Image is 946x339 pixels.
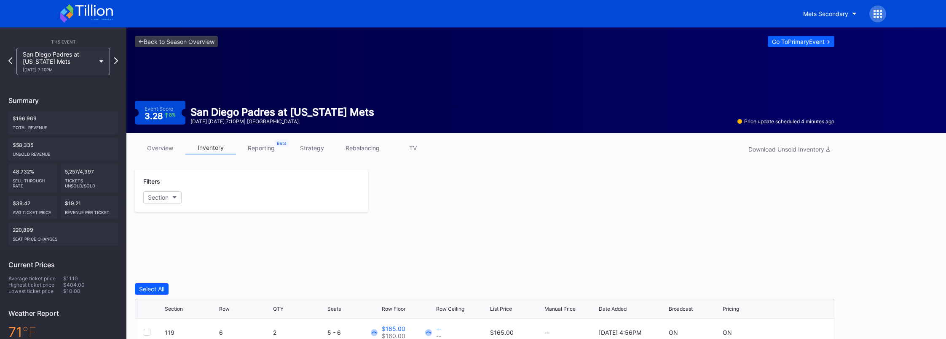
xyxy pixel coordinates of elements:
[8,260,118,269] div: Current Prices
[23,67,95,72] div: [DATE] 7:10PM
[273,329,325,336] div: 2
[169,113,176,117] div: 8 %
[544,329,597,336] div: --
[61,196,118,219] div: $19.21
[145,112,176,120] div: 3.28
[490,306,512,312] div: List Price
[273,306,284,312] div: QTY
[768,36,834,47] button: Go ToPrimaryEvent->
[772,38,830,45] div: Go To Primary Event ->
[61,164,118,193] div: 5,257/4,997
[65,175,114,188] div: Tickets Unsold/Sold
[436,325,441,332] div: --
[143,178,359,185] div: Filters
[8,222,118,246] div: 220,899
[8,282,63,288] div: Highest ticket price
[337,141,388,155] a: rebalancing
[63,275,118,282] div: $11.10
[8,96,118,105] div: Summary
[23,51,95,72] div: San Diego Padres at [US_STATE] Mets
[744,144,834,155] button: Download Unsold Inventory
[165,329,217,336] div: 119
[8,275,63,282] div: Average ticket price
[135,141,185,155] a: overview
[669,329,678,336] div: ON
[13,206,53,215] div: Avg ticket price
[669,306,693,312] div: Broadcast
[382,306,405,312] div: Row Floor
[8,111,118,134] div: $196,969
[723,329,732,336] div: ON
[13,148,114,157] div: Unsold Revenue
[382,325,405,332] div: $165.00
[165,306,183,312] div: Section
[723,306,739,312] div: Pricing
[219,306,230,312] div: Row
[737,118,834,125] div: Price update scheduled 4 minutes ago
[599,329,641,336] div: [DATE] 4:56PM
[544,306,576,312] div: Manual Price
[287,141,337,155] a: strategy
[13,233,114,241] div: seat price changes
[797,6,863,22] button: Mets Secondary
[13,175,53,188] div: Sell Through Rate
[8,309,118,317] div: Weather Report
[63,282,118,288] div: $404.00
[135,283,169,295] button: Select All
[436,306,464,312] div: Row Ceiling
[599,306,627,312] div: Date Added
[148,194,169,201] div: Section
[13,122,114,130] div: Total Revenue
[327,329,380,336] div: 5 - 6
[388,141,438,155] a: TV
[8,39,118,44] div: This Event
[139,285,164,293] div: Select All
[63,288,118,294] div: $10.00
[8,288,63,294] div: Lowest ticket price
[185,141,236,155] a: inventory
[143,191,182,203] button: Section
[135,36,218,47] a: <-Back to Season Overview
[190,118,374,125] div: [DATE] [DATE] 7:10PM | [GEOGRAPHIC_DATA]
[8,196,57,219] div: $39.42
[803,10,848,17] div: Mets Secondary
[490,329,514,336] div: $165.00
[219,329,271,336] div: 6
[65,206,114,215] div: Revenue per ticket
[327,306,341,312] div: Seats
[8,138,118,161] div: $58,335
[236,141,287,155] a: reporting
[190,106,374,118] div: San Diego Padres at [US_STATE] Mets
[8,164,57,193] div: 48.732%
[748,146,830,153] div: Download Unsold Inventory
[145,106,173,112] div: Event Score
